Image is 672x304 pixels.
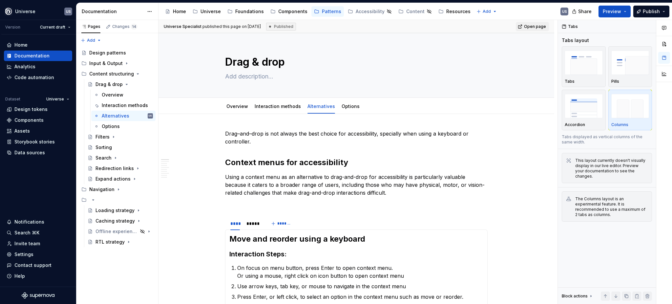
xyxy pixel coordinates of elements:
div: Foundations [235,8,264,15]
button: Preview [598,6,631,17]
a: Overview [226,103,248,109]
div: Universe [200,8,221,15]
a: Search [85,153,156,163]
div: Block actions [562,292,594,301]
strong: Interaction Steps [229,250,284,258]
a: Offline experience [85,226,156,237]
div: Interaction methods [102,102,148,109]
div: US [66,9,71,14]
div: This layout currently doesn't visually display in our live editor. Preview your documentation to ... [575,158,648,179]
a: AlternativesUS [91,111,156,121]
div: Loading strategy [95,207,135,214]
img: placeholder [611,51,649,75]
a: Home [4,40,72,50]
div: Home [14,42,28,48]
svg: Supernova Logo [22,292,54,299]
div: Overview [224,99,251,113]
div: Content structuring [79,69,156,79]
p: Use arrow keys, tab key, or mouse to navigate in the context menu [237,282,483,290]
div: Accessibility [356,8,385,15]
p: Tabs [565,79,575,84]
div: Page tree [79,48,156,247]
img: 87d06435-c97f-426c-aa5d-5eb8acd3d8b3.png [5,8,12,15]
div: Options [339,99,362,113]
div: Analytics [14,63,35,70]
a: Content [396,6,434,17]
div: Version [5,25,20,30]
button: UniverseUS [1,4,75,18]
p: Pills [611,79,619,84]
a: Resources [436,6,473,17]
a: Storybook stories [4,137,72,147]
div: Search ⌘K [14,229,39,236]
a: RTL strategy [85,237,156,247]
button: placeholderColumns [608,90,652,130]
div: Notifications [14,219,44,225]
a: Components [4,115,72,125]
div: Universe [15,8,35,15]
h2: Move and reorder using a keyboard [229,234,483,244]
button: Add [474,7,499,16]
div: Alternatives [305,99,338,113]
img: placeholder [565,94,603,118]
div: Contact support [14,262,52,269]
button: placeholderPills [608,46,652,87]
img: placeholder [565,51,603,75]
a: Expand actions [85,174,156,184]
span: 14 [131,24,137,29]
button: Current draft [37,23,73,32]
div: Dataset [5,97,20,102]
div: Offline experience [95,228,138,235]
div: Redirection links [95,165,134,172]
span: Add [87,38,95,43]
a: Redirection links [85,163,156,174]
div: Design patterns [89,50,126,56]
div: Help [14,273,25,279]
div: Resources [446,8,471,15]
button: placeholderTabs [562,46,606,87]
button: Universe [43,95,72,104]
button: Search ⌘K [4,228,72,238]
a: Open page [516,22,549,31]
a: Design tokens [4,104,72,115]
a: Loading strategy [85,205,156,216]
div: Changes [112,24,137,29]
a: Foundations [225,6,266,17]
div: Navigation [89,186,115,193]
a: Settings [4,249,72,260]
a: Options [342,103,360,109]
p: On focus on menu button, press Enter to open context menu. Or using a mouse, right click on icon ... [237,264,483,280]
button: Help [4,271,72,281]
div: Assets [14,128,30,134]
a: Interaction methods [91,100,156,111]
div: Expand actions [95,176,131,182]
p: Accordion [565,122,585,127]
h3: : [229,250,483,259]
div: Code automation [14,74,54,81]
div: Interaction methods [252,99,304,113]
button: Notifications [4,217,72,227]
p: Columns [611,122,628,127]
div: US [149,113,152,119]
div: Documentation [14,53,50,59]
div: Drag & drop [95,81,123,88]
a: Caching strategy [85,216,156,226]
h2: Context menus for accessibility [225,157,488,168]
div: Components [14,117,44,123]
span: Publish [643,8,660,15]
div: Page tree [162,5,473,18]
div: Data sources [14,149,45,156]
button: Share [569,6,596,17]
a: Components [268,6,310,17]
div: Search [95,155,112,161]
a: Drag & drop [85,79,156,90]
span: Current draft [40,25,65,30]
div: Input & Output [79,58,156,69]
div: Content [406,8,425,15]
span: Universe [46,97,64,102]
div: Block actions [562,293,588,299]
img: placeholder [611,94,649,118]
span: Preview [603,8,621,15]
div: Alternatives [102,113,129,119]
